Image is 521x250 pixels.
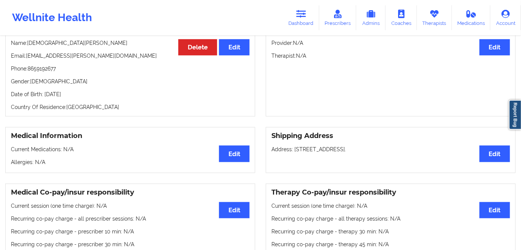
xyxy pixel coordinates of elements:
p: Name: [DEMOGRAPHIC_DATA][PERSON_NAME] [11,39,250,47]
h3: Therapy Co-pay/insur responsibility [271,188,510,197]
a: Therapists [417,5,452,30]
p: Gender: [DEMOGRAPHIC_DATA] [11,78,250,85]
p: Provider: N/A [271,39,510,47]
a: Medications [452,5,491,30]
p: Allergies: N/A [11,158,250,166]
p: Recurring co-pay charge - all prescriber sessions : N/A [11,215,250,222]
p: Current session (one time charge): N/A [271,202,510,210]
p: Phone: 8659192677 [11,65,250,72]
button: Delete [178,39,217,55]
button: Edit [219,39,250,55]
p: Email: [EMAIL_ADDRESS][PERSON_NAME][DOMAIN_NAME] [11,52,250,60]
a: Admins [356,5,386,30]
p: Recurring co-pay charge - prescriber 10 min : N/A [11,228,250,235]
a: Prescribers [319,5,357,30]
p: Recurring co-pay charge - therapy 30 min : N/A [271,228,510,235]
p: Current session (one time charge): N/A [11,202,250,210]
button: Edit [219,202,250,218]
p: Current Medications: N/A [11,146,250,153]
p: Address: [STREET_ADDRESS]. [271,146,510,153]
p: Date of Birth: [DATE] [11,90,250,98]
button: Edit [480,39,510,55]
a: Report Bug [509,100,521,130]
a: Dashboard [283,5,319,30]
button: Edit [480,202,510,218]
h3: Shipping Address [271,132,510,140]
p: Recurring co-pay charge - prescriber 30 min : N/A [11,241,250,248]
p: Recurring co-pay charge - all therapy sessions : N/A [271,215,510,222]
h3: Medical Co-pay/insur responsibility [11,188,250,197]
button: Edit [219,146,250,162]
h3: Medical Information [11,132,250,140]
p: Therapist: N/A [271,52,510,60]
a: Coaches [386,5,417,30]
button: Edit [480,146,510,162]
a: Account [490,5,521,30]
p: Country Of Residence: [GEOGRAPHIC_DATA] [11,103,250,111]
p: Recurring co-pay charge - therapy 45 min : N/A [271,241,510,248]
